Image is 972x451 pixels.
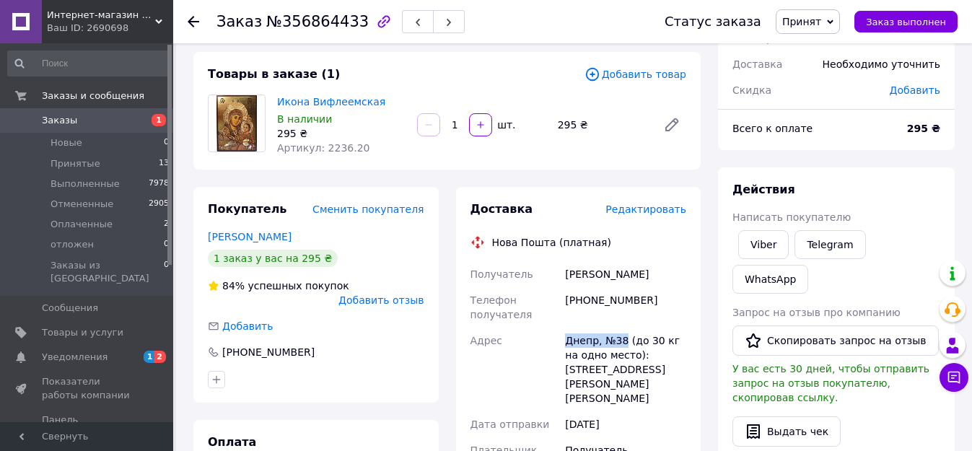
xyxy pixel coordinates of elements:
[51,218,113,231] span: Оплаченные
[208,435,256,449] span: Оплата
[208,202,286,216] span: Покупатель
[164,136,169,149] span: 0
[732,32,773,44] span: 1 товар
[854,11,958,32] button: Заказ выполнен
[890,84,940,96] span: Добавить
[732,84,771,96] span: Скидка
[552,115,652,135] div: 295 ₴
[562,287,689,328] div: [PHONE_NUMBER]
[866,17,946,27] span: Заказ выполнен
[149,178,169,191] span: 7978
[188,14,199,29] div: Вернуться назад
[732,363,929,403] span: У вас есть 30 дней, чтобы отправить запрос на отзыв покупателю, скопировав ссылку.
[221,345,316,359] div: [PHONE_NUMBER]
[51,178,120,191] span: Выполненные
[732,123,813,134] span: Всего к оплате
[657,110,686,139] a: Редактировать
[605,203,686,215] span: Редактировать
[42,326,123,339] span: Товары и услуги
[208,279,349,293] div: успешных покупок
[470,268,533,280] span: Получатель
[732,325,939,356] button: Скопировать запрос на отзыв
[562,411,689,437] div: [DATE]
[562,261,689,287] div: [PERSON_NAME]
[152,114,166,126] span: 1
[562,328,689,411] div: Днепр, №38 (до 30 кг на одно место): [STREET_ADDRESS][PERSON_NAME][PERSON_NAME]
[470,294,533,320] span: Телефон получателя
[51,136,82,149] span: Новые
[470,419,550,430] span: Дата отправки
[144,351,155,363] span: 1
[7,51,170,76] input: Поиск
[794,230,865,259] a: Telegram
[164,238,169,251] span: 0
[782,16,821,27] span: Принят
[277,96,385,108] a: Икона Вифлеемская
[51,157,100,170] span: Принятые
[149,198,169,211] span: 2905
[47,9,155,22] span: Интернет-магазин "Афон", православные товары.
[732,416,841,447] button: Выдать чек
[42,375,133,401] span: Показатели работы компании
[51,259,164,285] span: Заказы из [GEOGRAPHIC_DATA]
[42,302,98,315] span: Сообщения
[42,351,108,364] span: Уведомления
[584,66,686,82] span: Добавить товар
[222,280,245,292] span: 84%
[51,198,113,211] span: Отмененные
[312,203,424,215] span: Сменить покупателя
[907,123,940,134] b: 295 ₴
[732,307,901,318] span: Запрос на отзыв про компанию
[164,218,169,231] span: 2
[154,351,166,363] span: 2
[489,235,615,250] div: Нова Пошта (платная)
[208,250,338,267] div: 1 заказ у вас на 295 ₴
[277,113,332,125] span: В наличии
[814,48,949,80] div: Необходимо уточнить
[208,231,292,242] a: [PERSON_NAME]
[732,265,808,294] a: WhatsApp
[338,294,424,306] span: Добавить отзыв
[266,13,369,30] span: №356864433
[940,363,968,392] button: Чат с покупателем
[47,22,173,35] div: Ваш ID: 2690698
[470,202,533,216] span: Доставка
[732,58,782,70] span: Доставка
[494,118,517,132] div: шт.
[277,126,406,141] div: 295 ₴
[277,142,369,154] span: Артикул: 2236.20
[42,114,77,127] span: Заказы
[738,230,789,259] a: Viber
[164,259,169,285] span: 0
[216,13,262,30] span: Заказ
[470,335,502,346] span: Адрес
[732,183,795,196] span: Действия
[42,89,144,102] span: Заказы и сообщения
[732,211,851,223] span: Написать покупателю
[42,413,133,439] span: Панель управления
[665,14,761,29] div: Статус заказа
[159,157,169,170] span: 13
[216,95,258,152] img: Икона Вифлеемская
[51,238,94,251] span: отложен
[222,320,273,332] span: Добавить
[208,67,340,81] span: Товары в заказе (1)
